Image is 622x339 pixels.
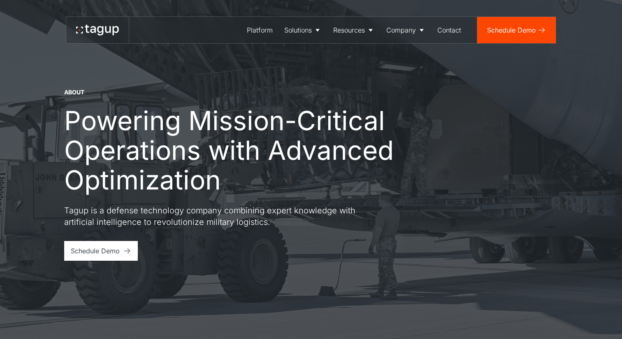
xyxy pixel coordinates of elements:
p: Tagup is a defense technology company combining expert knowledge with artificial intelligence to ... [64,205,360,228]
div: Contact [437,25,461,35]
div: Company [386,25,416,35]
div: About [64,88,84,96]
a: Schedule Demo [64,241,138,261]
a: Company [381,17,432,43]
a: Solutions [279,17,327,43]
h1: Powering Mission-Critical Operations with Advanced Optimization [64,106,410,195]
a: Platform [241,17,279,43]
div: Resources [333,25,365,35]
a: Schedule Demo [477,17,556,43]
div: Platform [247,25,273,35]
div: Schedule Demo [487,25,536,35]
div: Schedule Demo [71,246,120,256]
div: Solutions [284,25,312,35]
a: Resources [327,17,381,43]
a: Contact [432,17,467,43]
